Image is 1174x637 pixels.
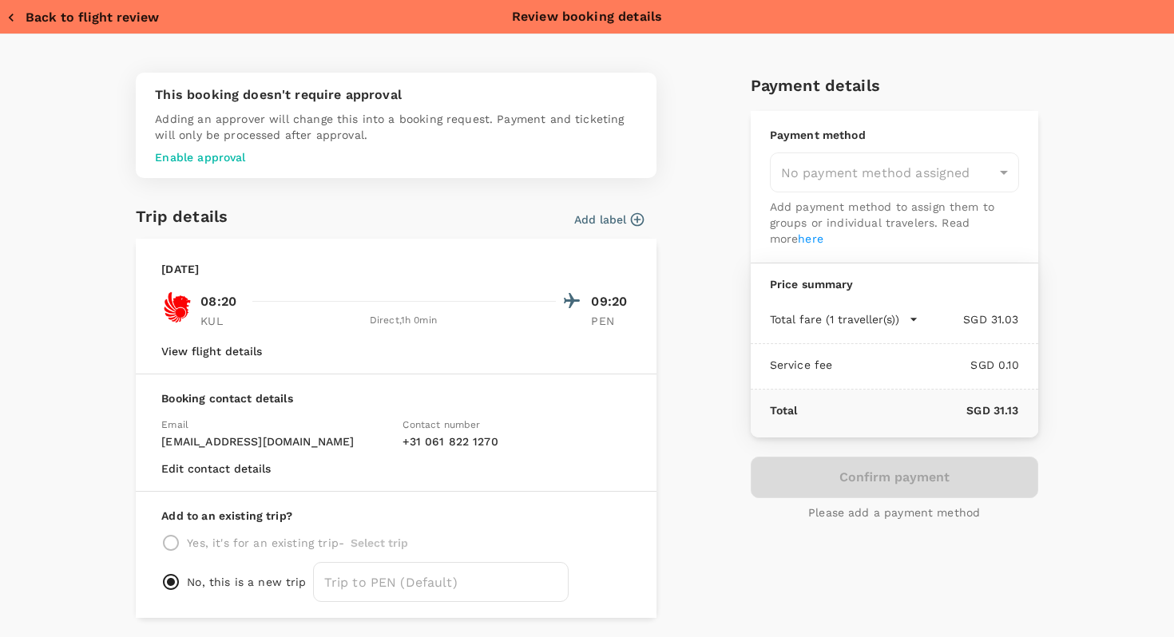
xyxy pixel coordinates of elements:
[187,574,306,590] p: No, this is a new trip
[770,311,899,327] p: Total fare (1 traveller(s))
[403,433,631,449] p: + 31 061 822 1270
[574,212,644,227] button: Add label
[313,562,569,602] input: Trip to PEN (Default)
[161,508,631,524] p: Add to an existing trip?
[6,10,159,26] button: Back to flight review
[770,311,918,327] button: Total fare (1 traveller(s))
[918,311,1019,327] p: SGD 31.03
[770,276,1019,292] p: Price summary
[161,291,193,323] img: OD
[770,199,1019,247] p: Add payment method to assign them to groups or individual travelers. Read more
[155,111,637,143] p: Adding an approver will change this into a booking request. Payment and ticketing will only be pr...
[161,462,271,475] button: Edit contact details
[797,402,1018,418] p: SGD 31.13
[161,345,262,358] button: View flight details
[512,7,662,26] p: Review booking details
[155,149,637,165] p: Enable approval
[161,261,199,277] p: [DATE]
[161,390,631,406] p: Booking contact details
[808,504,980,520] p: Please add a payment method
[591,292,631,311] p: 09:20
[770,402,798,418] p: Total
[161,433,390,449] p: [EMAIL_ADDRESS][DOMAIN_NAME]
[770,127,1019,143] p: Payment method
[403,419,480,430] span: Contact number
[161,419,188,430] span: Email
[770,357,833,373] p: Service fee
[798,232,823,245] a: here
[155,85,637,105] p: This booking doesn't require approval
[136,204,228,229] h6: Trip details
[832,357,1018,373] p: SGD 0.10
[187,535,344,551] p: Yes, it's for an existing trip -
[751,73,1038,98] h6: Payment details
[770,152,1019,192] div: No payment method assigned
[200,292,236,311] p: 08:20
[200,313,240,329] p: KUL
[591,313,631,329] p: PEN
[250,313,556,329] div: Direct , 1h 0min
